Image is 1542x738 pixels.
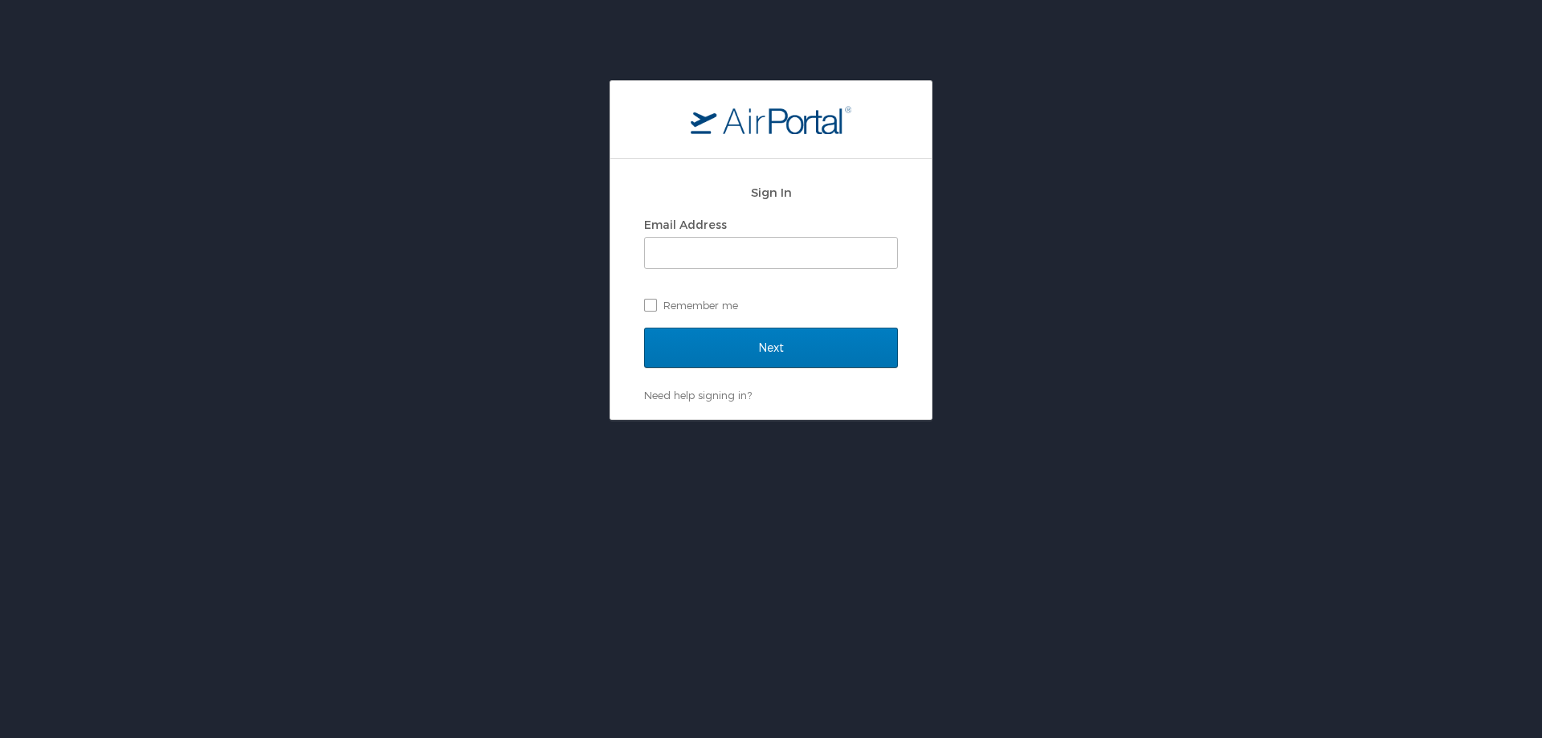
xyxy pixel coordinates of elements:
img: logo [691,105,851,134]
input: Next [644,328,898,368]
h2: Sign In [644,183,898,202]
a: Need help signing in? [644,389,752,402]
label: Remember me [644,293,898,317]
label: Email Address [644,218,727,231]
